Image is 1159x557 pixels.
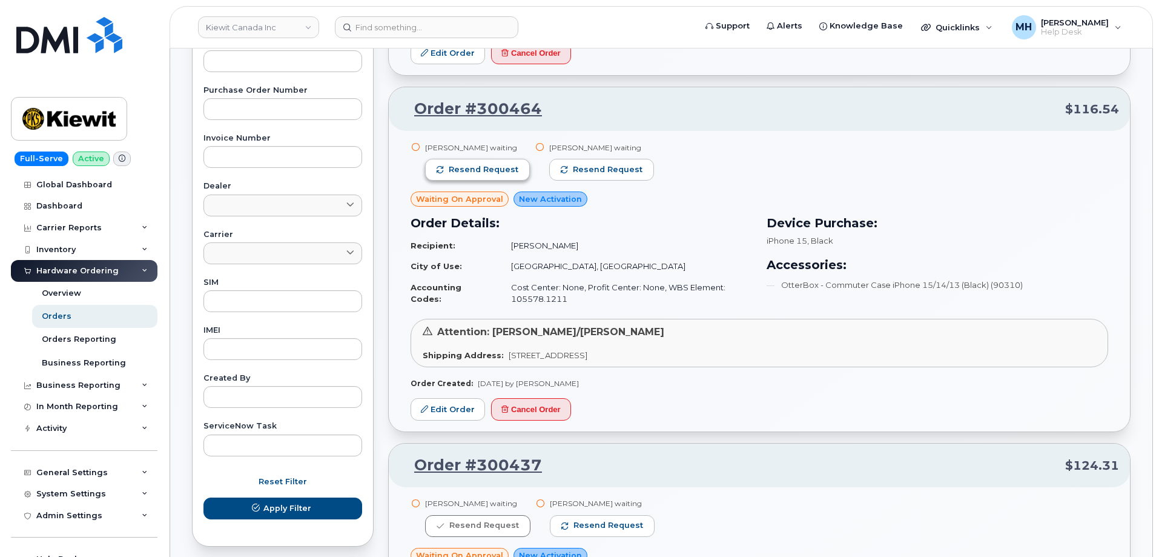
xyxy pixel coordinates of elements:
button: Resend request [425,159,530,181]
span: Knowledge Base [830,20,903,32]
div: Melissa Hoye [1003,15,1130,39]
td: Cost Center: None, Profit Center: None, WBS Element: 105578.1211 [500,277,752,309]
span: $116.54 [1065,101,1119,118]
h3: Device Purchase: [767,214,1108,232]
strong: Accounting Codes: [411,282,461,304]
label: Invoice Number [203,135,362,142]
a: Knowledge Base [811,14,911,38]
a: Support [697,14,758,38]
span: iPhone 15 [767,236,807,245]
span: Apply Filter [263,502,311,514]
strong: Shipping Address: [423,350,504,360]
strong: City of Use: [411,261,462,271]
td: [GEOGRAPHIC_DATA], [GEOGRAPHIC_DATA] [500,256,752,277]
a: Order #300437 [400,455,542,476]
span: Resend request [573,520,643,531]
a: Kiewit Canada Inc [198,16,319,38]
strong: Recipient: [411,241,455,250]
span: [PERSON_NAME] [1041,18,1109,27]
button: Reset Filter [203,471,362,493]
span: MH [1015,20,1032,35]
button: Cancel Order [491,42,571,65]
span: [DATE] by [PERSON_NAME] [478,379,579,388]
label: Carrier [203,231,362,239]
span: Resend request [449,164,518,175]
span: [STREET_ADDRESS] [509,350,587,360]
span: New Activation [519,193,582,205]
span: Quicklinks [936,22,980,32]
span: Help Desk [1041,27,1109,37]
div: [PERSON_NAME] waiting [549,142,654,153]
label: IMEI [203,327,362,335]
div: [PERSON_NAME] waiting [425,498,530,509]
label: Dealer [203,182,362,190]
input: Find something... [335,16,518,38]
label: Purchase Order Number [203,87,362,95]
td: [PERSON_NAME] [500,235,752,256]
a: Alerts [758,14,811,38]
button: Resend request [550,515,655,537]
span: Alerts [777,20,802,32]
span: Attention: [PERSON_NAME]/[PERSON_NAME] [437,326,664,338]
button: Apply Filter [203,498,362,519]
span: $124.31 [1065,457,1119,475]
span: Resend request [449,520,519,531]
span: Reset Filter [259,476,307,487]
label: SIM [203,279,362,287]
h3: Accessories: [767,256,1108,274]
strong: Order Created: [411,379,473,388]
button: Cancel Order [491,398,571,421]
div: [PERSON_NAME] waiting [425,142,530,153]
label: ServiceNow Task [203,422,362,430]
a: Edit Order [411,42,485,65]
span: , Black [807,236,833,245]
a: Order #300464 [400,98,542,120]
h3: Order Details: [411,214,752,232]
a: Edit Order [411,398,485,421]
button: Resend request [549,159,654,181]
span: Resend request [573,164,642,175]
button: Resend request [425,515,530,537]
div: Quicklinks [913,15,1001,39]
div: [PERSON_NAME] waiting [550,498,655,509]
label: Created By [203,375,362,382]
li: OtterBox - Commuter Case iPhone 15/14/13 (Black) (90310) [767,279,1108,291]
span: Support [716,20,750,32]
span: Waiting On Approval [416,193,503,205]
iframe: Messenger Launcher [1106,504,1150,548]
